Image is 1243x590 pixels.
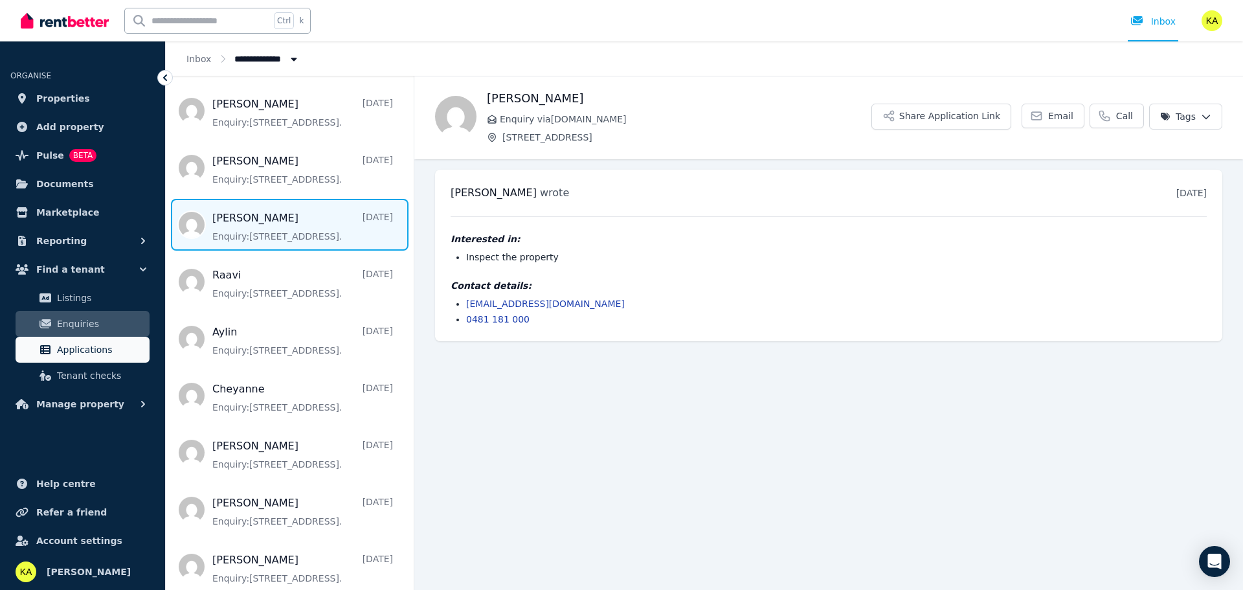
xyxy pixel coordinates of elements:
[487,89,871,108] h1: [PERSON_NAME]
[16,337,150,363] a: Applications
[186,54,211,64] a: Inbox
[502,131,871,144] span: [STREET_ADDRESS]
[36,476,96,492] span: Help centre
[1048,109,1073,122] span: Email
[10,256,155,282] button: Find a tenant
[10,142,155,168] a: PulseBETA
[10,528,155,554] a: Account settings
[36,176,94,192] span: Documents
[10,199,155,225] a: Marketplace
[1199,546,1230,577] div: Open Intercom Messenger
[10,499,155,525] a: Refer a friend
[466,251,1207,264] li: Inspect the property
[451,187,537,199] span: [PERSON_NAME]
[212,324,393,357] a: Aylin[DATE]Enquiry:[STREET_ADDRESS].
[47,564,131,580] span: [PERSON_NAME]
[451,233,1207,245] h4: Interested in:
[36,262,105,277] span: Find a tenant
[16,363,150,389] a: Tenant checks
[274,12,294,29] span: Ctrl
[466,314,530,324] a: 0481 181 000
[57,368,144,383] span: Tenant checks
[69,149,96,162] span: BETA
[212,552,393,585] a: [PERSON_NAME][DATE]Enquiry:[STREET_ADDRESS].
[57,342,144,357] span: Applications
[540,187,569,199] span: wrote
[166,41,321,76] nav: Breadcrumb
[299,16,304,26] span: k
[10,171,155,197] a: Documents
[21,11,109,30] img: RentBetter
[10,391,155,417] button: Manage property
[10,114,155,140] a: Add property
[36,396,124,412] span: Manage property
[871,104,1011,130] button: Share Application Link
[16,285,150,311] a: Listings
[435,96,476,137] img: Huyen
[212,495,393,528] a: [PERSON_NAME][DATE]Enquiry:[STREET_ADDRESS].
[36,505,107,520] span: Refer a friend
[212,210,393,243] a: [PERSON_NAME][DATE]Enquiry:[STREET_ADDRESS].
[212,381,393,414] a: Cheyanne[DATE]Enquiry:[STREET_ADDRESS].
[1149,104,1222,130] button: Tags
[36,533,122,549] span: Account settings
[36,91,90,106] span: Properties
[212,267,393,300] a: Raavi[DATE]Enquiry:[STREET_ADDRESS].
[10,471,155,497] a: Help centre
[212,96,393,129] a: [PERSON_NAME][DATE]Enquiry:[STREET_ADDRESS].
[451,279,1207,292] h4: Contact details:
[1176,188,1207,198] time: [DATE]
[1022,104,1084,128] a: Email
[10,85,155,111] a: Properties
[1090,104,1144,128] a: Call
[500,113,871,126] span: Enquiry via [DOMAIN_NAME]
[1202,10,1222,31] img: Kieran Adamantine
[16,311,150,337] a: Enquiries
[1160,110,1196,123] span: Tags
[212,438,393,471] a: [PERSON_NAME][DATE]Enquiry:[STREET_ADDRESS].
[57,316,144,332] span: Enquiries
[16,562,36,582] img: Kieran Adamantine
[10,71,51,80] span: ORGANISE
[36,148,64,163] span: Pulse
[36,205,99,220] span: Marketplace
[10,228,155,254] button: Reporting
[1116,109,1133,122] span: Call
[1130,15,1176,28] div: Inbox
[466,299,625,309] a: [EMAIL_ADDRESS][DOMAIN_NAME]
[36,233,87,249] span: Reporting
[57,290,144,306] span: Listings
[36,119,104,135] span: Add property
[212,153,393,186] a: [PERSON_NAME][DATE]Enquiry:[STREET_ADDRESS].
